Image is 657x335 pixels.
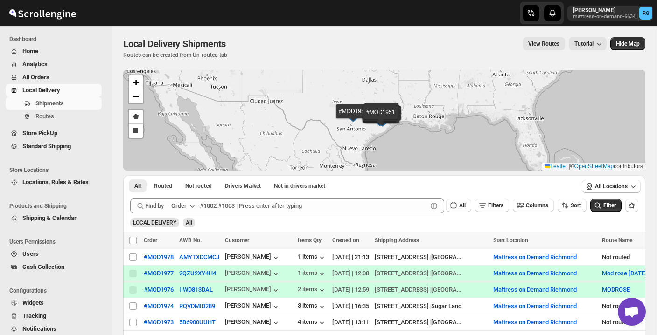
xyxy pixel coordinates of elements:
[493,237,528,244] span: Start Location
[574,41,594,47] span: Tutorial
[274,182,325,190] span: Not in drivers market
[602,270,647,277] button: Mod rose [DATE]
[225,269,280,279] button: [PERSON_NAME]
[493,270,577,277] button: Mattress on Demand Richmond
[569,163,570,170] span: |
[602,286,630,293] button: MODROSE
[219,179,266,192] button: Claimable
[6,247,102,260] button: Users
[22,74,49,81] span: All Orders
[375,285,488,294] div: |
[493,319,577,326] button: Mattress on Demand Richmond
[298,286,327,295] button: 2 items
[298,253,327,262] button: 1 items
[22,214,77,221] span: Shipping & Calendar
[590,199,622,212] button: Filter
[375,318,488,327] div: |
[22,250,39,257] span: Users
[22,143,71,150] span: Standard Shipping
[602,318,647,327] div: Not routed
[298,269,327,279] button: 1 items
[22,263,64,270] span: Cash Collection
[375,253,429,262] div: [STREET_ADDRESS]
[225,182,261,190] span: Drivers Market
[602,237,632,244] span: Route Name
[134,182,141,190] span: All
[6,260,102,273] button: Cash Collection
[493,302,577,309] button: Mattress on Demand Richmond
[144,253,174,260] button: #MOD1978
[373,113,387,123] img: Marker
[643,10,650,16] text: RG
[225,253,280,262] button: [PERSON_NAME]
[22,87,60,94] span: Local Delivery
[571,202,581,209] span: Sort
[35,100,64,107] span: Shipments
[573,7,636,14] p: [PERSON_NAME]
[375,237,419,244] span: Shipping Address
[603,202,616,209] span: Filter
[148,179,178,192] button: Routed
[375,285,429,294] div: [STREET_ADDRESS]
[298,237,322,244] span: Items Qty
[179,302,215,309] button: RQVDMID289
[332,269,369,278] div: [DATE] | 12:08
[6,110,102,123] button: Routes
[225,237,249,244] span: Customer
[22,130,57,137] span: Store PickUp
[7,1,77,25] img: ScrollEngine
[268,179,331,192] button: Un-claimable
[595,183,628,190] span: All Locations
[332,253,369,262] div: [DATE] | 21:13
[9,35,105,43] span: Dashboard
[154,182,172,190] span: Routed
[166,198,203,213] button: Order
[123,38,226,49] span: Local Delivery Shipments
[129,89,143,103] a: Zoom out
[513,199,554,212] button: Columns
[179,237,202,244] span: AWB No.
[431,269,465,278] div: [GEOGRAPHIC_DATA]
[6,45,102,58] button: Home
[179,253,219,260] button: AMYTXDCMCJ
[573,14,636,20] p: mattress-on-demand-6634
[6,176,102,189] button: Locations, Rules & Rates
[200,198,427,213] input: #1002,#1003 | Press enter after typing
[523,37,565,50] button: view route
[133,76,139,88] span: +
[526,202,548,209] span: Columns
[225,302,280,311] button: [PERSON_NAME]
[431,301,461,311] div: Sugar Land
[374,116,388,126] img: Marker
[144,270,174,277] div: #MOD1977
[186,219,192,226] span: All
[179,286,213,293] button: IIWD813DAL
[144,302,174,309] div: #MOD1974
[133,219,176,226] span: LOCAL DELIVERY
[225,318,280,328] button: [PERSON_NAME]
[616,40,640,48] span: Hide Map
[129,179,147,192] button: All
[475,199,509,212] button: Filters
[144,286,174,293] div: #MOD1976
[332,318,369,327] div: [DATE] | 13:11
[374,116,388,126] img: Marker
[298,318,327,328] div: 4 items
[6,58,102,71] button: Analytics
[298,302,327,311] button: 3 items
[144,237,157,244] span: Order
[488,202,503,209] span: Filters
[179,270,216,277] button: 2QZU2XY4H4
[542,163,645,171] div: © contributors
[375,253,488,262] div: |
[9,202,105,210] span: Products and Shipping
[375,301,429,311] div: [STREET_ADDRESS]
[9,287,105,294] span: Configurations
[431,253,465,262] div: [GEOGRAPHIC_DATA]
